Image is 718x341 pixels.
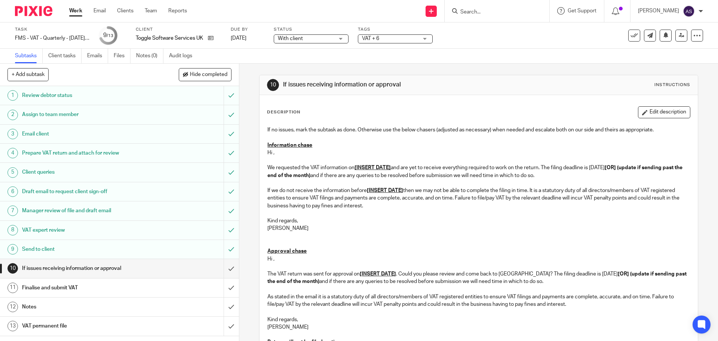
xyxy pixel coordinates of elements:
div: Instructions [654,82,690,88]
u: [INSERT DATE] [367,188,403,193]
p: We requested the VAT information on and are yet to receive everything required to work on the ret... [267,164,690,179]
a: Audit logs [169,49,198,63]
a: Team [145,7,157,15]
a: Emails [87,49,108,63]
p: Kind regards, [267,217,690,225]
input: Search [460,9,527,16]
p: As stated in the email it is a statutory duty of all directors/members of VAT registered entities... [267,293,690,308]
a: Reports [168,7,187,15]
p: [PERSON_NAME] [638,7,679,15]
img: svg%3E [683,5,695,17]
div: 12 [7,302,18,312]
span: Hide completed [190,72,227,78]
div: FMS - VAT - Quarterly - May - July, 2025 [15,34,90,42]
h1: Send to client [22,244,151,255]
span: Get Support [568,8,596,13]
h1: Assign to team member [22,109,151,120]
h1: Email client [22,128,151,140]
div: 9 [7,244,18,255]
span: With client [278,36,303,41]
h1: Client queries [22,167,151,178]
div: FMS - VAT - Quarterly - [DATE] - [DATE] [15,34,90,42]
u: Information chase [267,143,312,148]
strong: [OR] (update if sending past the end of the month) [267,165,684,178]
a: Client tasks [48,49,82,63]
a: Work [69,7,82,15]
img: Pixie [15,6,52,16]
div: 5 [7,167,18,178]
a: Subtasks [15,49,43,63]
h1: Finalise and submit VAT [22,282,151,293]
button: + Add subtask [7,68,49,81]
p: Kind regards, [267,316,690,323]
u: [INSERT DATE] [360,271,396,277]
label: Status [274,27,349,33]
div: 4 [7,148,18,158]
label: Task [15,27,90,33]
div: 11 [7,283,18,293]
div: 10 [7,263,18,274]
u: Approval chase [267,249,307,254]
div: 3 [7,129,18,139]
div: 1 [7,90,18,101]
div: 7 [7,205,18,216]
div: 13 [7,321,18,331]
a: Files [114,49,131,63]
h1: VAT permanent file [22,320,151,332]
h1: Review debtor status [22,90,151,101]
div: 9 [103,31,113,40]
span: [DATE] [231,36,246,41]
div: 2 [7,110,18,120]
h1: Notes [22,301,151,313]
p: Toggle Software Services UK Ltd [136,34,204,42]
div: 10 [267,79,279,91]
label: Due by [231,27,264,33]
h1: Prepare VAT return and attach for review [22,147,151,159]
a: Clients [117,7,134,15]
p: If we do not receive the information before then we may not be able to complete the filing in tim... [267,187,690,210]
a: Email [93,7,106,15]
button: Edit description [638,106,690,118]
div: 6 [7,186,18,197]
label: Client [136,27,221,33]
p: If no issues, mark the subtask as done. Otherwise use the below chasers (adjusted as necessary) w... [267,126,690,134]
div: 8 [7,225,18,235]
p: Hi , [267,255,690,263]
span: VAT + 6 [362,36,379,41]
small: /13 [107,34,113,38]
h1: If issues receiving information or approval [22,263,151,274]
p: Description [267,109,300,115]
p: Hi , [267,149,690,156]
a: Notes (0) [136,49,163,63]
h1: Manager review of file and draft email [22,205,151,216]
h1: Draft email to request client sign-off [22,186,151,197]
label: Tags [358,27,433,33]
button: Hide completed [179,68,231,81]
p: The VAT return was sent for approval on . Could you please review and come back to [GEOGRAPHIC_DA... [267,270,690,286]
u: [INSERT DATE] [355,165,391,170]
p: [PERSON_NAME] [267,225,690,232]
h1: If issues receiving information or approval [283,81,495,89]
p: [PERSON_NAME] [267,323,690,331]
h1: VAT expert review [22,225,151,236]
